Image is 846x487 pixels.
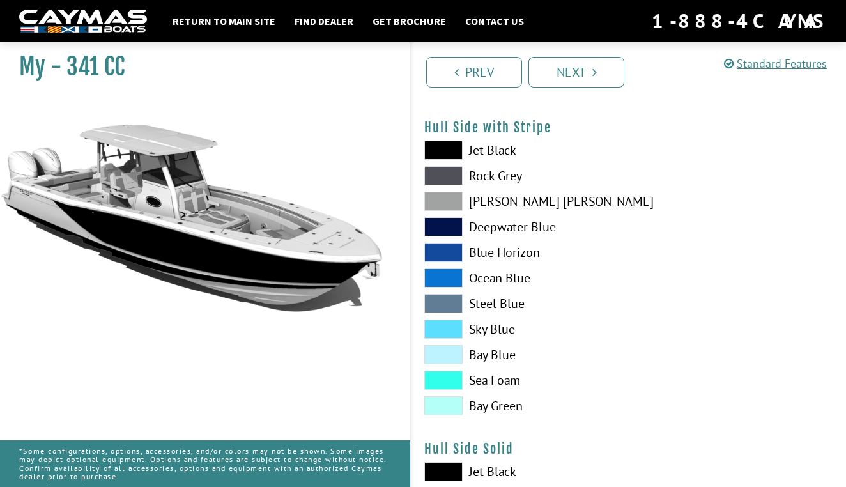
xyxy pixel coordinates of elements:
div: 1-888-4CAYMAS [652,7,827,35]
p: *Some configurations, options, accessories, and/or colors may not be shown. Some images may depic... [19,440,391,487]
a: Get Brochure [366,13,452,29]
label: Sky Blue [424,320,616,339]
a: Contact Us [459,13,530,29]
h4: Hull Side Solid [424,441,833,457]
label: Rock Grey [424,166,616,185]
a: Find Dealer [288,13,360,29]
label: Jet Black [424,462,616,481]
h1: My - 341 CC [19,52,378,81]
label: Bay Green [424,396,616,415]
label: Jet Black [424,141,616,160]
img: white-logo-c9c8dbefe5ff5ceceb0f0178aa75bf4bb51f6bca0971e226c86eb53dfe498488.png [19,10,147,33]
label: [PERSON_NAME] [PERSON_NAME] [424,192,616,211]
label: Deepwater Blue [424,217,616,236]
label: Sea Foam [424,371,616,390]
label: Bay Blue [424,345,616,364]
a: Next [528,57,624,88]
ul: Pagination [423,55,846,88]
h4: Hull Side with Stripe [424,120,833,135]
label: Blue Horizon [424,243,616,262]
a: Prev [426,57,522,88]
label: Ocean Blue [424,268,616,288]
a: Standard Features [724,56,827,71]
a: Return to main site [166,13,282,29]
label: Steel Blue [424,294,616,313]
